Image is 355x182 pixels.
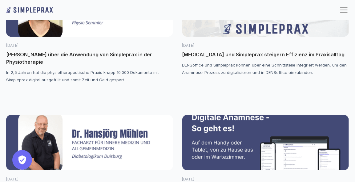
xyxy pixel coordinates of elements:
[182,61,349,76] p: DENSoffice und Simpleprax können über eine Schnittstelle integriert werden, um den Anamnese-Proze...
[182,115,349,170] img: Digitale Anamnese mit Simpleprax
[6,69,173,83] p: In 2,5 Jahren hat die physiotherapeutische Praxis knapp 10.000 Dokumente mit Simpleprax digital a...
[182,176,349,182] p: [DATE]
[6,51,173,66] p: [PERSON_NAME] über die Anwendung von Simpleprax in der Physiotherapie
[6,43,173,48] p: [DATE]
[182,43,349,48] p: [DATE]
[6,176,173,182] p: [DATE]
[182,51,349,58] p: [MEDICAL_DATA] und Simpleprax steigern Effizienz im Praxisalltag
